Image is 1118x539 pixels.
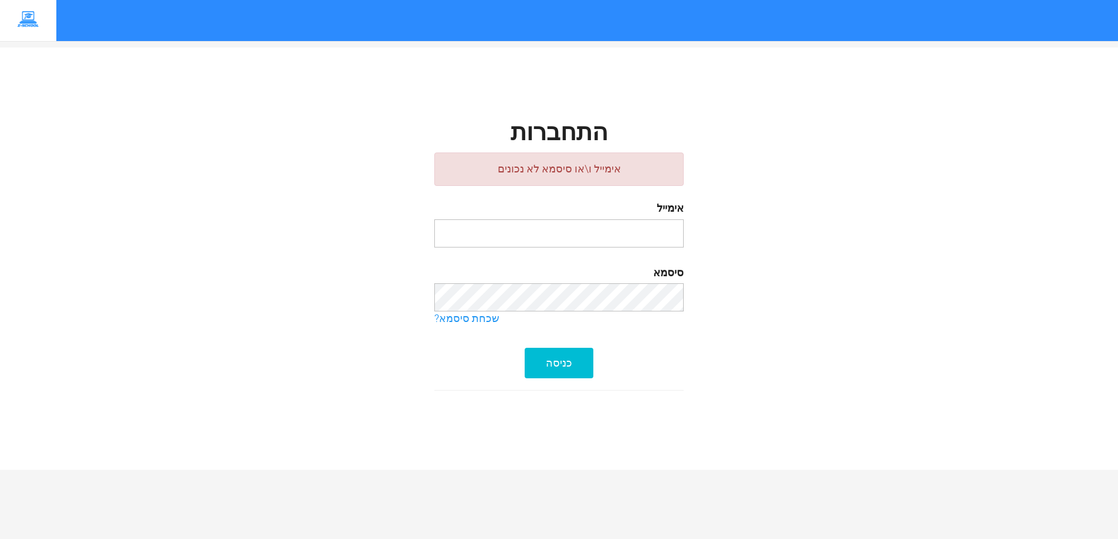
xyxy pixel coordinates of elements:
[434,152,684,187] div: אימייל ו\או סיסמא לא נכונים
[9,9,48,31] img: Z-School logo
[434,120,684,147] h3: התחברות
[434,311,684,327] a: שכחת סיסמא?
[434,201,684,216] label: אימייל
[434,266,684,281] label: סיסמא
[525,348,593,379] div: כניסה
